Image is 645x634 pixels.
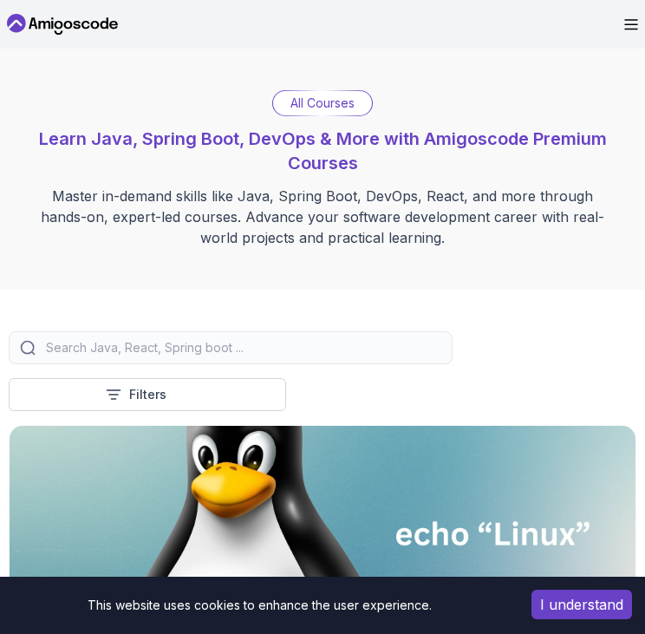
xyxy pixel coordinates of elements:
[531,590,632,619] button: Accept cookies
[290,95,355,112] p: All Courses
[31,186,614,248] p: Master in-demand skills like Java, Spring Boot, DevOps, React, and more through hands-on, expert-...
[129,386,166,403] p: Filters
[39,128,607,173] span: Learn Java, Spring Boot, DevOps & More with Amigoscode Premium Courses
[9,378,286,411] button: Filters
[624,19,638,30] button: Open Menu
[42,339,441,356] input: Search Java, React, Spring boot ...
[13,590,505,621] div: This website uses cookies to enhance the user experience.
